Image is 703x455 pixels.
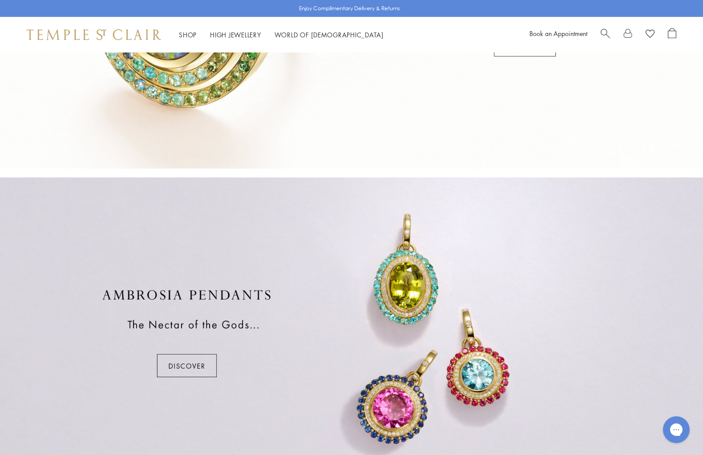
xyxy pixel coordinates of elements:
[668,28,676,41] a: Open Shopping Bag
[601,28,610,41] a: Search
[27,29,161,40] img: Temple St. Clair
[646,28,655,41] a: View Wishlist
[299,4,400,13] p: Enjoy Complimentary Delivery & Returns
[529,29,587,38] a: Book an Appointment
[179,30,197,39] a: ShopShop
[179,29,384,40] nav: Main navigation
[659,413,694,446] iframe: Gorgias live chat messenger
[275,30,384,39] a: World of [DEMOGRAPHIC_DATA]World of [DEMOGRAPHIC_DATA]
[210,30,261,39] a: High JewelleryHigh Jewellery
